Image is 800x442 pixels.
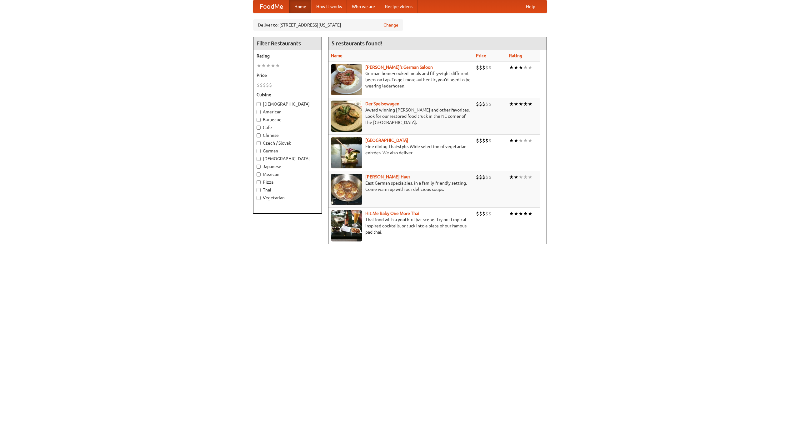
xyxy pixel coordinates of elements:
li: $ [485,101,488,107]
a: [PERSON_NAME]'s German Saloon [365,65,433,70]
li: ★ [257,62,261,69]
li: ★ [261,62,266,69]
li: $ [488,64,492,71]
li: $ [482,64,485,71]
li: $ [479,101,482,107]
li: $ [488,174,492,181]
li: ★ [523,210,528,217]
input: Thai [257,188,261,192]
li: ★ [266,62,271,69]
input: Chinese [257,133,261,137]
li: $ [476,101,479,107]
li: ★ [275,62,280,69]
h4: Filter Restaurants [253,37,322,50]
li: ★ [523,64,528,71]
li: $ [479,64,482,71]
a: [GEOGRAPHIC_DATA] [365,138,408,143]
label: [DEMOGRAPHIC_DATA] [257,156,318,162]
a: How it works [311,0,347,13]
b: Der Speisewagen [365,101,399,106]
input: Mexican [257,172,261,176]
li: $ [269,82,272,88]
p: East German specialties, in a family-friendly setting. Come warm up with our delicious soups. [331,180,471,192]
a: Hit Me Baby One More Thai [365,211,419,216]
h5: Price [257,72,318,78]
li: $ [488,101,492,107]
b: [PERSON_NAME] Haus [365,174,410,179]
input: Cafe [257,126,261,130]
li: ★ [509,210,514,217]
a: Change [383,22,398,28]
li: $ [482,210,485,217]
input: Pizza [257,180,261,184]
li: $ [266,82,269,88]
label: [DEMOGRAPHIC_DATA] [257,101,318,107]
a: FoodMe [253,0,289,13]
li: ★ [518,174,523,181]
div: Deliver to: [STREET_ADDRESS][US_STATE] [253,19,403,31]
img: esthers.jpg [331,64,362,95]
li: ★ [514,174,518,181]
li: $ [476,210,479,217]
li: ★ [523,137,528,144]
li: ★ [271,62,275,69]
li: ★ [514,210,518,217]
h5: Rating [257,53,318,59]
input: [DEMOGRAPHIC_DATA] [257,102,261,106]
li: $ [482,137,485,144]
li: $ [485,210,488,217]
a: Name [331,53,342,58]
li: ★ [509,101,514,107]
label: Japanese [257,163,318,170]
li: $ [485,137,488,144]
li: ★ [528,174,532,181]
a: Who we are [347,0,380,13]
li: ★ [509,174,514,181]
li: ★ [509,64,514,71]
li: $ [476,174,479,181]
label: Barbecue [257,117,318,123]
li: $ [482,174,485,181]
a: Help [521,0,540,13]
li: $ [488,137,492,144]
li: ★ [518,64,523,71]
input: Vegetarian [257,196,261,200]
li: ★ [518,137,523,144]
li: $ [476,137,479,144]
li: ★ [509,137,514,144]
li: ★ [523,174,528,181]
li: $ [482,101,485,107]
p: Award-winning [PERSON_NAME] and other favorites. Look for our restored food truck in the NE corne... [331,107,471,126]
a: Home [289,0,311,13]
label: Chinese [257,132,318,138]
li: $ [263,82,266,88]
input: Czech / Slovak [257,141,261,145]
li: ★ [518,210,523,217]
li: $ [485,64,488,71]
label: Pizza [257,179,318,185]
li: ★ [518,101,523,107]
label: Cafe [257,124,318,131]
input: German [257,149,261,153]
input: [DEMOGRAPHIC_DATA] [257,157,261,161]
li: $ [485,174,488,181]
img: babythai.jpg [331,210,362,241]
a: Price [476,53,486,58]
h5: Cuisine [257,92,318,98]
li: $ [260,82,263,88]
label: Czech / Slovak [257,140,318,146]
img: satay.jpg [331,137,362,168]
li: $ [488,210,492,217]
p: German home-cooked meals and fifty-eight different beers on tap. To get more authentic, you'd nee... [331,70,471,89]
li: ★ [528,64,532,71]
a: Rating [509,53,522,58]
label: American [257,109,318,115]
label: Thai [257,187,318,193]
li: ★ [523,101,528,107]
label: German [257,148,318,154]
li: ★ [514,137,518,144]
a: Recipe videos [380,0,417,13]
img: kohlhaus.jpg [331,174,362,205]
